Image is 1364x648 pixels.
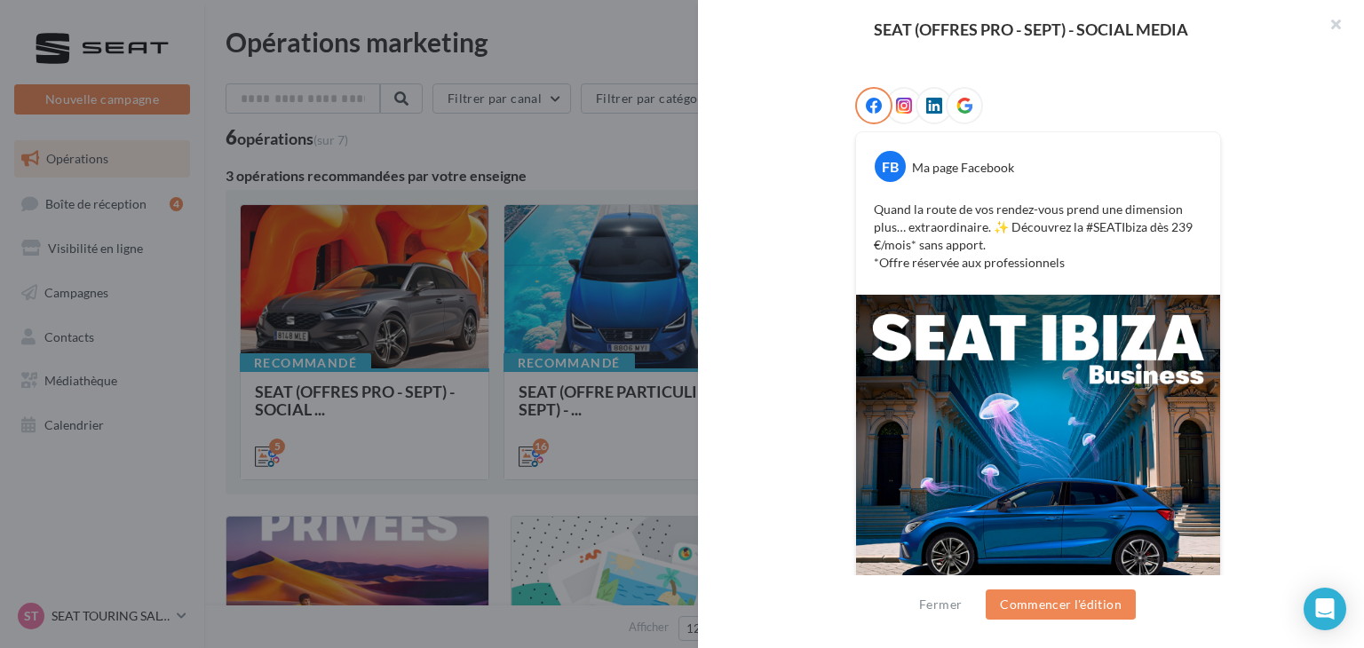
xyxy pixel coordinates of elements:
[1304,588,1346,630] div: Open Intercom Messenger
[875,151,906,182] div: FB
[874,201,1202,272] p: Quand la route de vos rendez-vous prend une dimension plus… extraordinaire. ✨ Découvrez la #SEATI...
[986,589,1136,620] button: Commencer l'édition
[912,594,969,615] button: Fermer
[726,21,1336,37] div: SEAT (OFFRES PRO - SEPT) - SOCIAL MEDIA
[912,159,1014,177] div: Ma page Facebook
